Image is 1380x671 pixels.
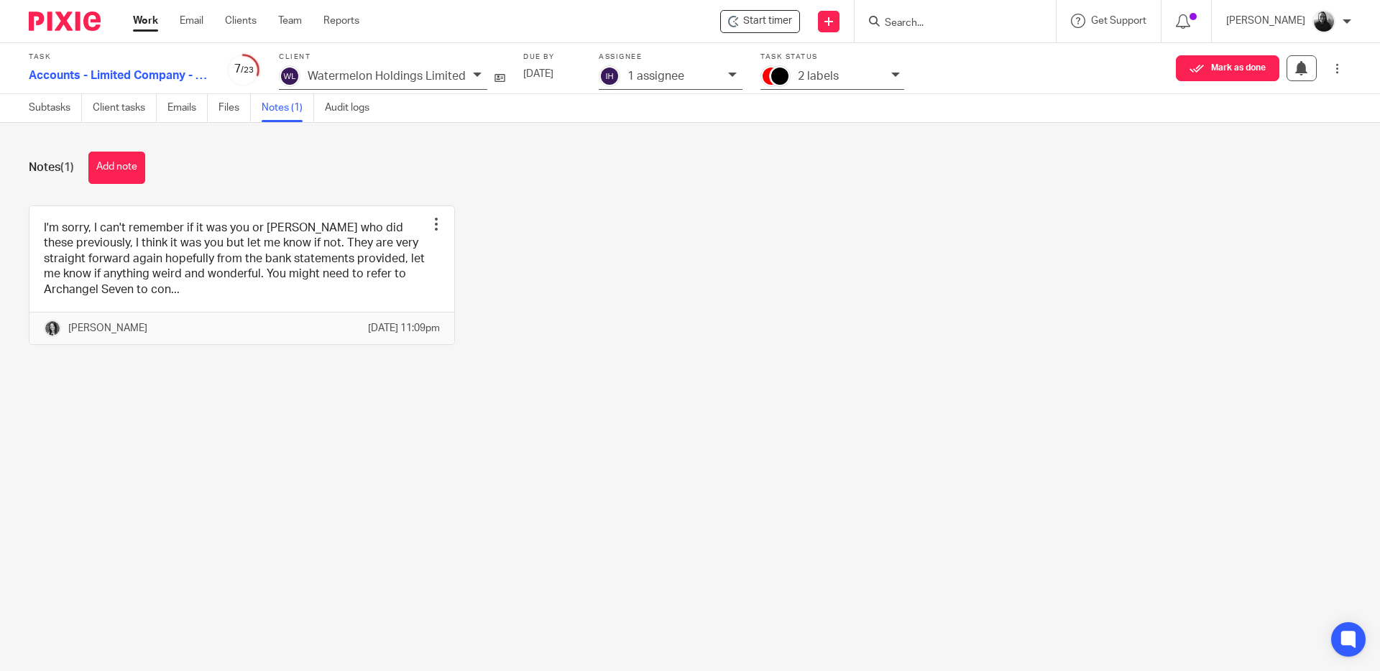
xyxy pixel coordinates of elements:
span: Start timer [743,14,792,29]
label: Task [29,52,208,62]
p: [PERSON_NAME] [68,321,147,335]
a: Reports [323,14,359,28]
a: Email [180,14,203,28]
img: IMG_9585.jpg [1312,10,1335,33]
a: Files [218,94,251,122]
span: [DATE] [523,69,553,79]
a: Emails [167,94,208,122]
a: Clients [225,14,257,28]
label: Task status [760,52,904,62]
a: Subtasks [29,94,82,122]
div: Watermelon Holdings Limited - Accounts - Limited Company - 2024 [720,10,800,33]
a: Audit logs [325,94,380,122]
a: Work [133,14,158,28]
small: /23 [241,66,254,74]
span: Mark as done [1211,63,1266,73]
img: brodie%203%20small.jpg [44,320,61,337]
label: Assignee [599,52,742,62]
p: 2 labels [798,70,839,83]
span: (1) [60,162,74,173]
span: Get Support [1091,16,1146,26]
button: Mark as done [1176,55,1279,81]
p: Watermelon Holdings Limited [308,70,466,83]
a: Team [278,14,302,28]
label: Client [279,52,505,62]
p: 1 assignee [627,70,684,83]
label: Due by [523,52,581,62]
p: [DATE] 11:09pm [368,321,440,335]
img: svg%3E [279,65,300,87]
p: [PERSON_NAME] [1226,14,1305,28]
img: svg%3E [599,65,620,87]
a: Client tasks [93,94,157,122]
button: Add note [88,152,145,184]
h1: Notes [29,160,74,175]
div: 7 [226,61,261,78]
a: Notes (1) [262,94,314,122]
input: Search [883,17,1013,30]
img: Pixie [29,11,101,31]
